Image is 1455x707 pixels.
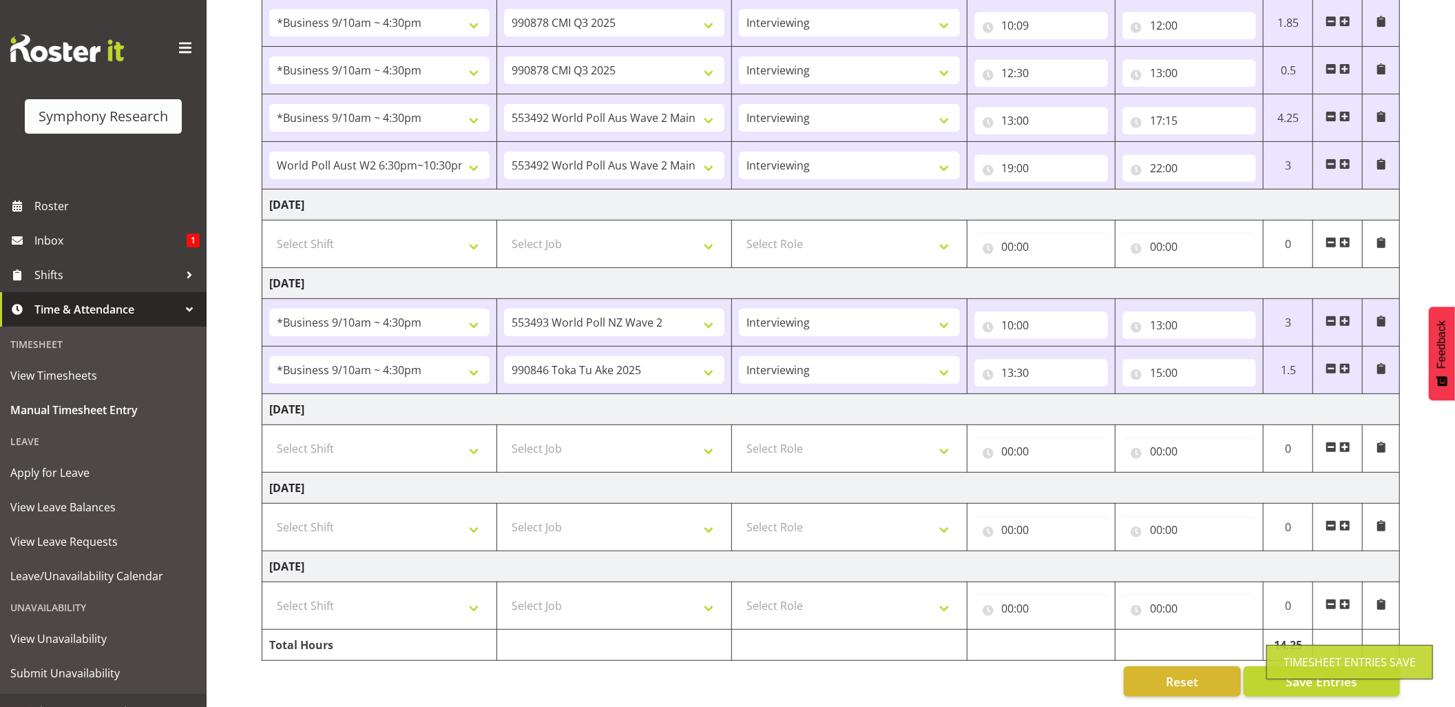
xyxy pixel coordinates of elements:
td: [DATE] [262,551,1400,582]
div: Timesheet Entries Save [1284,654,1416,670]
a: View Timesheets [3,358,203,393]
span: View Leave Balances [10,497,196,518]
input: Click to select... [974,12,1108,39]
span: Shifts [34,265,179,285]
input: Click to select... [1122,438,1256,465]
td: 3 [1264,142,1313,189]
span: Leave/Unavailability Calendar [10,566,196,586]
input: Click to select... [1122,516,1256,544]
a: View Unavailability [3,622,203,656]
a: View Leave Balances [3,490,203,524]
input: Click to select... [1122,595,1256,622]
input: Click to select... [974,595,1108,622]
span: 1 [187,234,200,247]
span: Manual Timesheet Entry [10,400,196,420]
input: Click to select... [974,359,1108,387]
input: Click to select... [1122,12,1256,39]
span: Time & Attendance [34,299,179,320]
a: View Leave Requests [3,524,203,559]
input: Click to select... [1122,107,1256,134]
button: Save Entries [1244,666,1400,697]
td: 1.5 [1264,347,1313,394]
input: Click to select... [1122,233,1256,260]
span: View Unavailability [10,628,196,649]
span: View Timesheets [10,365,196,386]
td: 0 [1264,425,1313,473]
div: Unavailability [3,593,203,622]
input: Click to select... [1122,154,1256,182]
input: Click to select... [974,59,1108,87]
td: [DATE] [262,394,1400,425]
div: Timesheet [3,330,203,358]
a: Submit Unavailability [3,656,203,690]
input: Click to select... [974,233,1108,260]
input: Click to select... [1122,59,1256,87]
a: Apply for Leave [3,455,203,490]
td: [DATE] [262,268,1400,299]
a: Leave/Unavailability Calendar [3,559,203,593]
input: Click to select... [974,107,1108,134]
button: Feedback - Show survey [1429,307,1455,400]
td: [DATE] [262,189,1400,221]
td: 0 [1264,221,1313,268]
input: Click to select... [974,438,1108,465]
td: 3 [1264,299,1313,347]
span: Feedback [1436,320,1448,369]
td: 0.5 [1264,47,1313,94]
td: 0 [1264,504,1313,551]
img: Rosterit website logo [10,34,124,62]
span: Roster [34,196,200,216]
input: Click to select... [974,311,1108,339]
span: Apply for Leave [10,462,196,483]
td: [DATE] [262,473,1400,504]
input: Click to select... [974,154,1108,182]
div: Symphony Research [39,106,168,127]
span: View Leave Requests [10,531,196,552]
span: Inbox [34,230,187,251]
span: Submit Unavailability [10,663,196,684]
td: 0 [1264,582,1313,630]
span: Save Entries [1286,673,1357,690]
td: 4.25 [1264,94,1313,142]
a: Manual Timesheet Entry [3,393,203,427]
input: Click to select... [1122,311,1256,339]
td: Total Hours [262,630,497,661]
input: Click to select... [1122,359,1256,387]
div: Leave [3,427,203,455]
input: Click to select... [974,516,1108,544]
span: Reset [1166,673,1198,690]
button: Reset [1124,666,1241,697]
td: 14.25 [1264,630,1313,661]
